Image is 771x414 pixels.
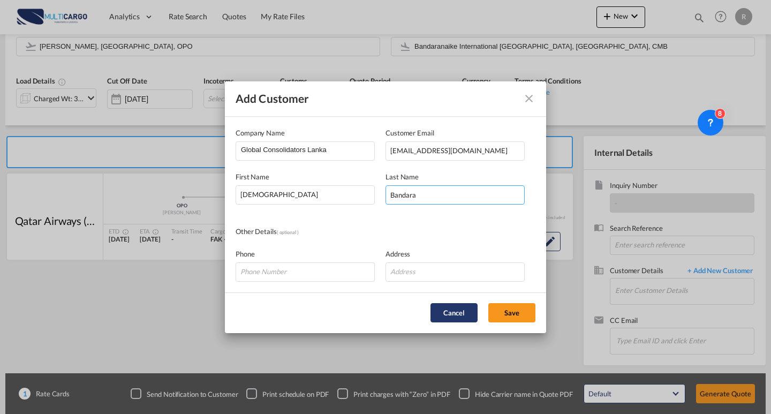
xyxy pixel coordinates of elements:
span: Phone [236,250,255,258]
input: Company [241,142,374,158]
span: Customer Email [385,129,434,137]
span: Add [236,92,256,105]
span: ( optional ) [277,229,299,235]
button: Cancel [430,303,478,322]
div: Other Details [236,226,385,238]
span: Last Name [385,172,419,181]
span: Address [385,250,410,258]
span: Company Name [236,129,285,137]
input: First Name [236,185,375,205]
input: Phone Number [236,262,375,282]
span: Customer [259,92,309,105]
md-dialog: Add Customer Company ... [225,81,546,333]
span: First Name [236,172,269,181]
button: icon-close [518,88,540,109]
md-icon: icon-close [523,92,535,105]
button: Save [488,303,535,322]
input: Last Name [385,185,525,205]
input: Address [385,262,525,282]
input: Email [385,141,525,161]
